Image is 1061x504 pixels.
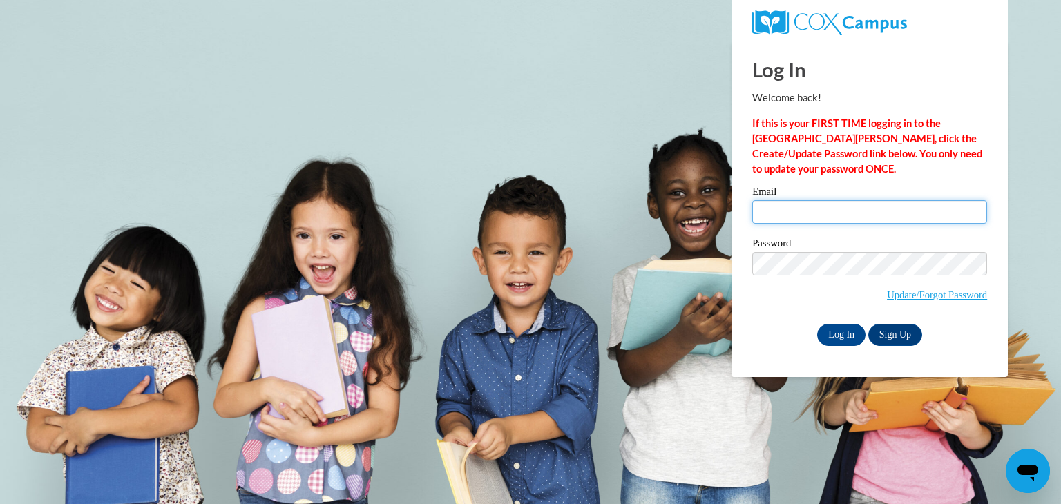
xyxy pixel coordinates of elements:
label: Password [752,238,987,252]
input: Log In [817,324,866,346]
p: Welcome back! [752,90,987,106]
label: Email [752,186,987,200]
strong: If this is your FIRST TIME logging in to the [GEOGRAPHIC_DATA][PERSON_NAME], click the Create/Upd... [752,117,982,175]
iframe: Button to launch messaging window [1006,449,1050,493]
img: COX Campus [752,10,907,35]
h1: Log In [752,55,987,84]
a: Sign Up [868,324,922,346]
a: COX Campus [752,10,987,35]
a: Update/Forgot Password [887,289,987,300]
